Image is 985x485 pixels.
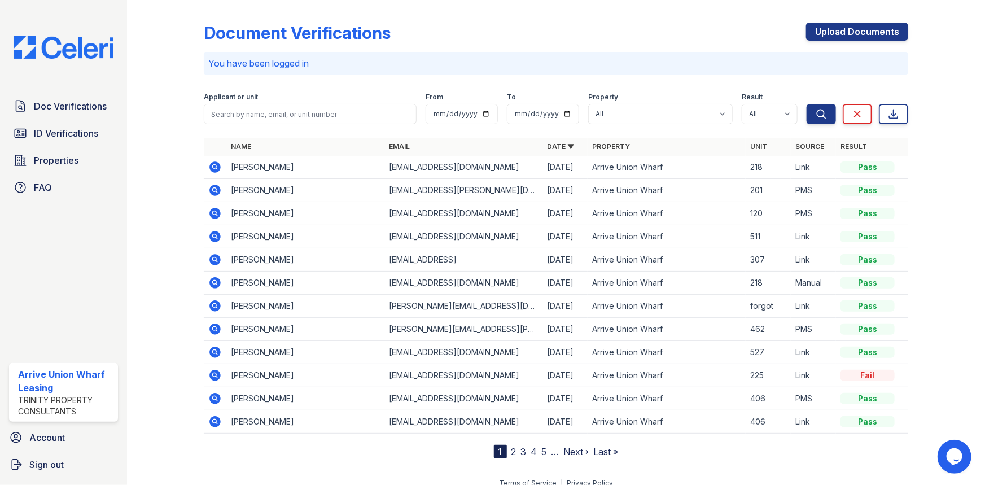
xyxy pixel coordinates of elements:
td: Arrive Union Wharf [588,295,746,318]
td: 406 [746,387,791,410]
a: FAQ [9,176,118,199]
div: Pass [840,347,895,358]
div: Pass [840,300,895,312]
td: [DATE] [542,202,588,225]
a: Properties [9,149,118,172]
td: [DATE] [542,387,588,410]
td: 462 [746,318,791,341]
td: forgot [746,295,791,318]
td: [EMAIL_ADDRESS][PERSON_NAME][DOMAIN_NAME] [384,179,542,202]
div: Document Verifications [204,23,391,43]
td: [PERSON_NAME] [226,318,384,341]
td: [PERSON_NAME] [226,179,384,202]
td: [PERSON_NAME] [226,225,384,248]
td: PMS [791,387,836,410]
a: Account [5,426,122,449]
td: [PERSON_NAME] [226,387,384,410]
td: 120 [746,202,791,225]
td: Arrive Union Wharf [588,341,746,364]
td: [DATE] [542,179,588,202]
td: 511 [746,225,791,248]
div: Pass [840,416,895,427]
a: Unit [750,142,767,151]
td: Arrive Union Wharf [588,410,746,434]
div: 1 [494,445,507,458]
td: 218 [746,272,791,295]
td: [DATE] [542,318,588,341]
input: Search by name, email, or unit number [204,104,417,124]
td: 218 [746,156,791,179]
td: 527 [746,341,791,364]
td: [PERSON_NAME] [226,410,384,434]
div: Pass [840,161,895,173]
td: Arrive Union Wharf [588,318,746,341]
td: [PERSON_NAME] [226,248,384,272]
a: Email [389,142,410,151]
td: [EMAIL_ADDRESS][DOMAIN_NAME] [384,364,542,387]
div: Trinity Property Consultants [18,395,113,417]
a: Last » [594,446,619,457]
a: Source [795,142,824,151]
td: [EMAIL_ADDRESS][DOMAIN_NAME] [384,272,542,295]
a: 3 [521,446,527,457]
label: From [426,93,443,102]
div: Fail [840,370,895,381]
td: Arrive Union Wharf [588,272,746,295]
td: [EMAIL_ADDRESS][DOMAIN_NAME] [384,387,542,410]
td: PMS [791,179,836,202]
td: Link [791,410,836,434]
span: ID Verifications [34,126,98,140]
td: [PERSON_NAME][EMAIL_ADDRESS][DOMAIN_NAME] [384,295,542,318]
td: [EMAIL_ADDRESS] [384,248,542,272]
p: You have been logged in [208,56,904,70]
a: Property [592,142,630,151]
a: Next › [564,446,589,457]
td: [DATE] [542,364,588,387]
td: Manual [791,272,836,295]
a: 4 [531,446,537,457]
label: Result [742,93,763,102]
div: Arrive Union Wharf Leasing [18,368,113,395]
td: [DATE] [542,295,588,318]
td: Arrive Union Wharf [588,156,746,179]
td: Arrive Union Wharf [588,202,746,225]
td: [PERSON_NAME] [226,295,384,318]
td: [DATE] [542,156,588,179]
div: Pass [840,254,895,265]
td: Link [791,248,836,272]
a: Upload Documents [806,23,908,41]
td: Arrive Union Wharf [588,225,746,248]
button: Sign out [5,453,122,476]
span: Sign out [29,458,64,471]
div: Pass [840,208,895,219]
td: Link [791,156,836,179]
td: [DATE] [542,248,588,272]
td: [PERSON_NAME] [226,202,384,225]
td: Link [791,295,836,318]
td: Arrive Union Wharf [588,248,746,272]
td: 406 [746,410,791,434]
td: [DATE] [542,225,588,248]
td: Link [791,225,836,248]
span: FAQ [34,181,52,194]
td: Arrive Union Wharf [588,387,746,410]
td: 225 [746,364,791,387]
img: CE_Logo_Blue-a8612792a0a2168367f1c8372b55b34899dd931a85d93a1a3d3e32e68fde9ad4.png [5,36,122,59]
td: [DATE] [542,341,588,364]
td: [EMAIL_ADDRESS][DOMAIN_NAME] [384,202,542,225]
div: Pass [840,231,895,242]
td: 201 [746,179,791,202]
td: Arrive Union Wharf [588,179,746,202]
td: [EMAIL_ADDRESS][DOMAIN_NAME] [384,410,542,434]
td: 307 [746,248,791,272]
td: Arrive Union Wharf [588,364,746,387]
td: [PERSON_NAME][EMAIL_ADDRESS][PERSON_NAME][DOMAIN_NAME] [384,318,542,341]
td: Link [791,341,836,364]
td: [PERSON_NAME] [226,272,384,295]
span: Account [29,431,65,444]
td: PMS [791,318,836,341]
td: [DATE] [542,272,588,295]
a: Name [231,142,251,151]
div: Pass [840,393,895,404]
div: Pass [840,324,895,335]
